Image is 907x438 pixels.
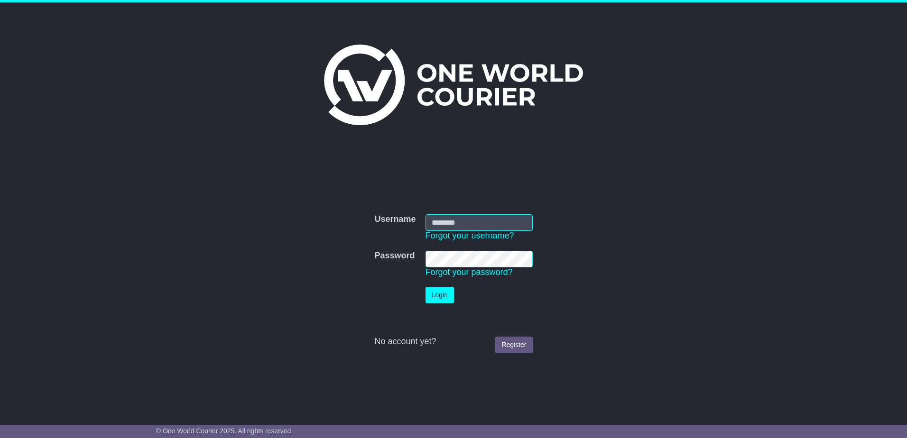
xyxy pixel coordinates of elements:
a: Forgot your username? [426,231,514,240]
button: Login [426,287,454,303]
label: Password [374,251,415,261]
label: Username [374,214,416,225]
div: No account yet? [374,337,532,347]
span: © One World Courier 2025. All rights reserved. [156,427,293,435]
img: One World [324,45,583,125]
a: Forgot your password? [426,267,513,277]
a: Register [495,337,532,353]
